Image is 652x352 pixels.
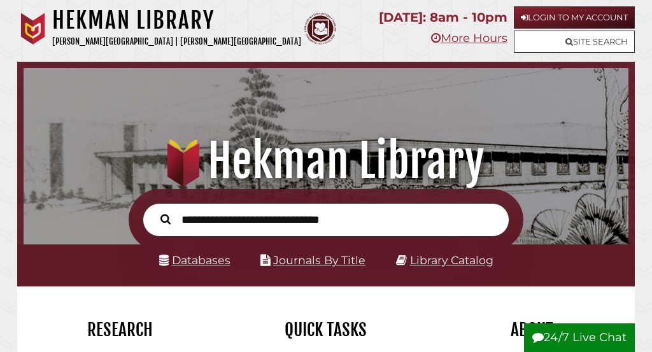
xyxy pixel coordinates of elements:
img: Calvin Theological Seminary [304,13,336,45]
h1: Hekman Library [52,6,301,34]
a: More Hours [431,31,507,45]
h2: About [439,319,625,341]
a: Databases [159,253,230,267]
a: Login to My Account [514,6,635,29]
p: [PERSON_NAME][GEOGRAPHIC_DATA] | [PERSON_NAME][GEOGRAPHIC_DATA] [52,34,301,49]
a: Library Catalog [410,253,493,267]
h2: Research [27,319,213,341]
h2: Quick Tasks [232,319,419,341]
a: Site Search [514,31,635,53]
h1: Hekman Library [33,133,618,189]
img: Calvin University [17,13,49,45]
a: Journals By Title [273,253,365,267]
p: [DATE]: 8am - 10pm [379,6,507,29]
button: Search [154,211,177,227]
i: Search [160,214,171,225]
